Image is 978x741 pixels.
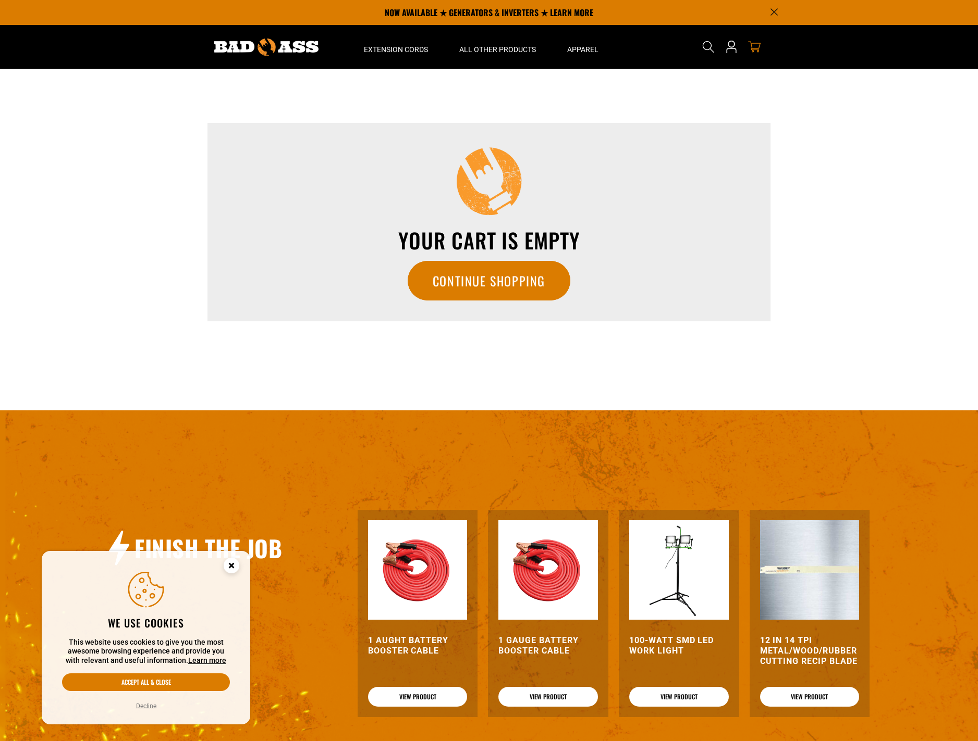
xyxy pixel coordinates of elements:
[498,687,598,707] a: View Product
[760,520,860,620] img: 12 In 14 TPI Metal/Wood/Rubber Cutting Recip Blade
[444,25,552,69] summary: All Other Products
[552,25,614,69] summary: Apparel
[408,261,570,300] a: Continue Shopping
[62,638,230,665] p: This website uses cookies to give you the most awesome browsing experience and provide you with r...
[364,45,428,54] span: Extension Cords
[188,656,226,664] a: Learn more
[135,533,282,563] h2: Finish The Job
[459,45,536,54] span: All Other Products
[498,635,598,656] a: 1 Gauge Battery Booster Cable
[567,45,598,54] span: Apparel
[62,673,230,691] button: Accept all & close
[629,687,729,707] a: View Product
[214,39,319,56] img: Bad Ass Extension Cords
[42,551,250,725] aside: Cookie Consent
[498,520,598,620] img: orange
[368,687,468,707] a: View Product
[760,635,860,667] a: 12 In 14 TPI Metal/Wood/Rubber Cutting Recip Blade
[62,616,230,630] h2: We use cookies
[368,635,468,656] a: 1 Aught Battery Booster Cable
[368,520,468,620] img: features
[760,687,860,707] a: View Product
[629,520,729,620] img: features
[629,635,729,656] a: 100-Watt SMD LED Work Light
[700,39,717,55] summary: Search
[133,701,160,711] button: Decline
[236,230,742,250] h3: Your cart is empty
[348,25,444,69] summary: Extension Cords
